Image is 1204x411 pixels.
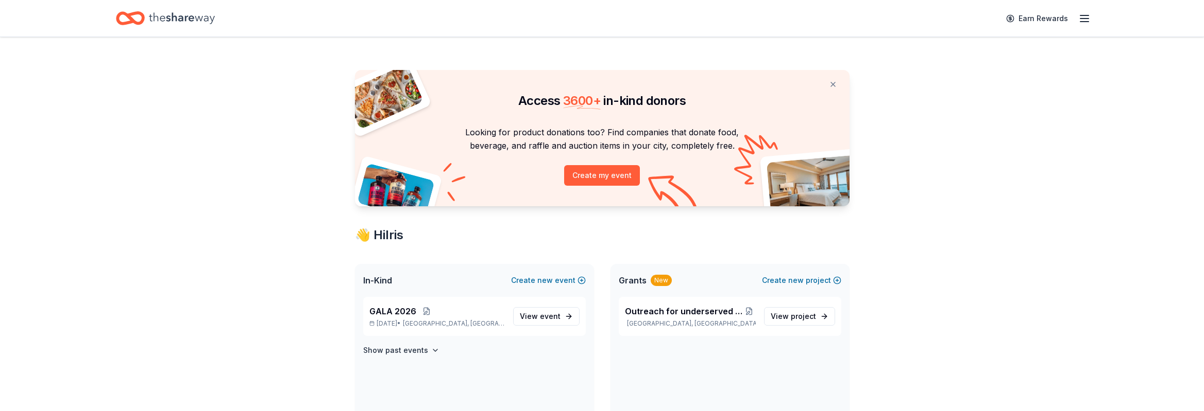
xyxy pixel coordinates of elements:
[771,310,816,323] span: View
[369,305,416,317] span: GALA 2026
[403,319,504,328] span: [GEOGRAPHIC_DATA], [GEOGRAPHIC_DATA]
[367,126,837,153] p: Looking for product donations too? Find companies that donate food, beverage, and raffle and auct...
[625,305,743,317] span: Outreach for underserved Seniors older adults
[355,227,850,243] div: 👋 Hi Iris
[648,175,700,214] img: Curvy arrow
[563,93,601,108] span: 3600 +
[762,274,841,287] button: Createnewproject
[764,307,835,326] a: View project
[363,274,392,287] span: In-Kind
[625,319,756,328] p: [GEOGRAPHIC_DATA], [GEOGRAPHIC_DATA]
[513,307,580,326] a: View event
[564,165,640,186] button: Create my event
[791,312,816,320] span: project
[788,274,804,287] span: new
[1000,9,1074,28] a: Earn Rewards
[363,344,439,356] button: Show past events
[363,344,428,356] h4: Show past events
[520,310,561,323] span: View
[369,319,505,328] p: [DATE] •
[116,6,215,30] a: Home
[540,312,561,320] span: event
[651,275,672,286] div: New
[511,274,586,287] button: Createnewevent
[619,274,647,287] span: Grants
[537,274,553,287] span: new
[518,93,686,108] span: Access in-kind donors
[343,64,423,130] img: Pizza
